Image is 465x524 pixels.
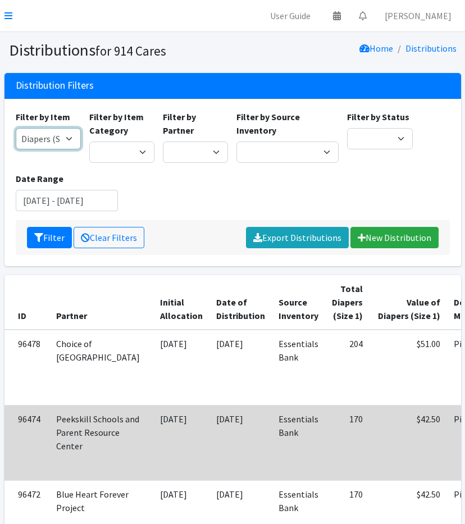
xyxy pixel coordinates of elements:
th: Total Diapers (Size 1) [325,275,370,330]
td: [DATE] [209,405,272,480]
td: Peekskill Schools and Parent Resource Center [49,405,153,480]
th: Source Inventory [272,275,325,330]
th: Date of Distribution [209,275,272,330]
td: Essentials Bank [272,405,325,480]
a: [PERSON_NAME] [376,4,461,27]
h3: Distribution Filters [16,80,94,92]
h1: Distributions [9,40,229,60]
a: Clear Filters [74,227,144,248]
th: Partner [49,275,153,330]
a: New Distribution [350,227,439,248]
small: for 914 Cares [95,43,166,59]
td: [DATE] [153,405,209,480]
td: 170 [325,405,370,480]
td: Choice of [GEOGRAPHIC_DATA] [49,330,153,405]
button: Filter [27,227,72,248]
label: Filter by Item [16,110,70,124]
td: 96478 [4,330,49,405]
td: 96474 [4,405,49,480]
td: $51.00 [370,330,447,405]
td: Essentials Bank [272,330,325,405]
label: Filter by Partner [163,110,228,137]
label: Date Range [16,172,63,185]
td: [DATE] [209,330,272,405]
td: [DATE] [153,330,209,405]
a: Home [359,43,393,54]
a: Distributions [405,43,457,54]
th: Value of Diapers (Size 1) [370,275,447,330]
td: 204 [325,330,370,405]
label: Filter by Item Category [89,110,154,137]
label: Filter by Status [347,110,409,124]
label: Filter by Source Inventory [236,110,339,137]
th: ID [4,275,49,330]
a: User Guide [261,4,320,27]
th: Initial Allocation [153,275,209,330]
td: $42.50 [370,405,447,480]
input: January 1, 2011 - December 31, 2011 [16,190,118,211]
a: Export Distributions [246,227,349,248]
